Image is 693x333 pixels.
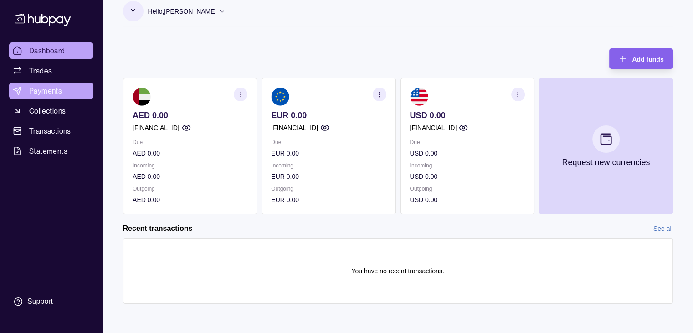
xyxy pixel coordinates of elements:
[133,123,180,133] p: [FINANCIAL_ID]
[133,184,247,194] p: Outgoing
[131,6,135,16] p: Y
[632,56,663,63] span: Add funds
[271,184,386,194] p: Outgoing
[539,78,672,214] button: Request new currencies
[9,83,93,99] a: Payments
[653,224,673,234] a: See all
[271,110,386,120] p: EUR 0.00
[133,148,247,158] p: AED 0.00
[271,88,289,106] img: eu
[410,172,524,182] p: USD 0.00
[410,161,524,171] p: Incoming
[133,137,247,147] p: Due
[410,88,428,106] img: us
[351,266,444,276] p: You have no recent transactions.
[148,6,217,16] p: Hello, [PERSON_NAME]
[29,105,66,116] span: Collections
[410,184,524,194] p: Outgoing
[29,85,62,96] span: Payments
[410,137,524,147] p: Due
[410,148,524,158] p: USD 0.00
[410,195,524,205] p: USD 0.00
[29,45,65,56] span: Dashboard
[271,195,386,205] p: EUR 0.00
[29,65,52,76] span: Trades
[271,123,318,133] p: [FINANCIAL_ID]
[410,123,457,133] p: [FINANCIAL_ID]
[133,161,247,171] p: Incoming
[271,161,386,171] p: Incoming
[133,195,247,205] p: AED 0.00
[410,110,524,120] p: USD 0.00
[123,224,193,234] h2: Recent transactions
[271,148,386,158] p: EUR 0.00
[9,123,93,139] a: Transactions
[133,110,247,120] p: AED 0.00
[271,172,386,182] p: EUR 0.00
[133,172,247,182] p: AED 0.00
[9,42,93,59] a: Dashboard
[9,292,93,311] a: Support
[29,146,67,156] span: Statements
[271,137,386,147] p: Due
[9,103,93,119] a: Collections
[609,48,672,69] button: Add funds
[27,297,53,307] div: Support
[29,125,71,136] span: Transactions
[9,62,93,79] a: Trades
[133,88,151,106] img: ae
[562,157,650,167] p: Request new currencies
[9,143,93,159] a: Statements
